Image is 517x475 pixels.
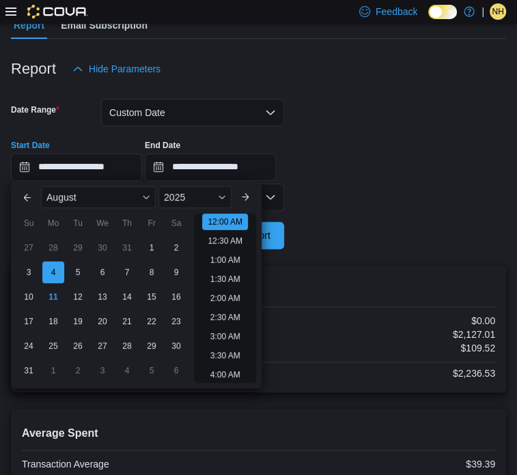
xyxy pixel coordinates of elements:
div: Sa [165,212,187,234]
div: Tu [67,212,89,234]
input: Press the down key to open a popover containing a calendar. [145,154,276,181]
button: Hide Parameters [67,55,166,83]
div: Natasha Hodnett [490,3,506,20]
li: 2:30 AM [205,309,246,326]
div: $39.39 [262,459,496,470]
div: day-13 [92,286,113,308]
div: day-5 [67,261,89,283]
span: NH [492,3,503,20]
div: day-27 [18,237,40,259]
div: day-2 [67,360,89,382]
button: Previous Month [16,186,38,208]
h3: Report [11,61,56,77]
div: Button. Open the year selector. 2025 is currently selected. [158,186,232,208]
div: day-1 [141,237,163,259]
div: $2,236.53 [262,368,496,379]
div: day-1 [42,360,64,382]
div: We [92,212,113,234]
div: day-3 [18,261,40,283]
div: day-12 [67,286,89,308]
div: day-17 [18,311,40,332]
div: Mo [42,212,64,234]
img: Cova [27,5,88,18]
div: $109.52 [262,343,496,354]
label: End Date [145,140,180,151]
div: Button. Open the month selector. August is currently selected. [41,186,156,208]
div: day-11 [42,286,64,308]
div: $0.00 [262,315,496,326]
li: 1:30 AM [205,271,246,287]
div: day-6 [92,261,113,283]
div: day-23 [165,311,187,332]
div: Fr [141,212,163,234]
div: day-8 [141,261,163,283]
div: day-28 [42,237,64,259]
li: 4:00 AM [205,366,246,383]
div: day-29 [67,237,89,259]
h2: Average Spent [22,425,495,442]
div: day-18 [42,311,64,332]
span: Email Subscription [61,12,148,39]
div: day-29 [141,335,163,357]
li: 2:00 AM [205,290,246,306]
div: $2,127.01 [262,329,496,340]
div: day-4 [42,261,64,283]
div: day-21 [116,311,138,332]
label: Date Range [11,104,59,115]
li: 3:00 AM [205,328,246,345]
input: Press the down key to enter a popover containing a calendar. Press the escape key to close the po... [11,154,142,181]
div: day-30 [165,335,187,357]
div: day-31 [18,360,40,382]
div: day-19 [67,311,89,332]
div: Su [18,212,40,234]
li: 12:30 AM [202,233,248,249]
div: day-30 [92,237,113,259]
span: Feedback [376,5,417,18]
label: Start Date [11,140,50,151]
div: day-10 [18,286,40,308]
li: 12:00 AM [202,214,248,230]
div: Th [116,212,138,234]
input: Dark Mode [428,5,457,19]
div: day-5 [141,360,163,382]
div: day-14 [116,286,138,308]
div: day-28 [116,335,138,357]
span: 2025 [164,192,185,203]
div: day-27 [92,335,113,357]
span: August [46,192,76,203]
li: 3:30 AM [205,347,246,364]
span: Hide Parameters [89,62,160,76]
button: Next month [234,186,256,208]
div: day-25 [42,335,64,357]
button: Open list of options [265,192,276,203]
div: day-31 [116,237,138,259]
div: day-16 [165,286,187,308]
div: day-20 [92,311,113,332]
p: | [481,3,484,20]
div: day-9 [165,261,187,283]
div: day-26 [67,335,89,357]
button: Custom Date [101,99,284,126]
span: Report [14,12,44,39]
div: day-15 [141,286,163,308]
div: day-4 [116,360,138,382]
div: Transaction Average [22,459,256,470]
div: day-24 [18,335,40,357]
div: day-3 [92,360,113,382]
li: 1:00 AM [205,252,246,268]
span: Dark Mode [428,19,429,20]
div: day-2 [165,237,187,259]
ul: Time [194,214,256,383]
div: August, 2025 [16,235,188,383]
div: day-7 [116,261,138,283]
div: day-22 [141,311,163,332]
div: day-6 [165,360,187,382]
